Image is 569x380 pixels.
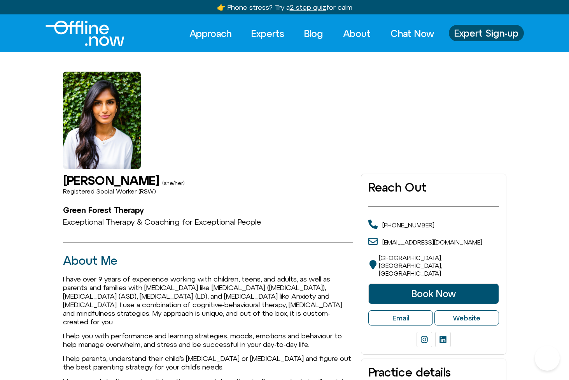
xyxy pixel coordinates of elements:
[244,25,291,42] a: Experts
[449,25,524,41] a: Expert Sign-up
[217,3,352,11] a: 👉 Phone stress? Try a2-step quizfor calm
[63,218,354,226] h3: Exceptional Therapy & Coaching for Exceptional People
[63,188,156,195] span: Registered Social Worker (RSW)
[46,21,124,46] img: offline.now
[368,310,433,326] a: Email
[162,180,184,186] span: (she/her)
[63,275,354,326] p: I have over 9 years of experience working with children, teens, and adults, as well as parents an...
[368,181,499,194] h2: Reach Out
[382,222,434,229] a: [PHONE_NUMBER]
[336,25,378,42] a: About
[290,3,326,11] u: 2-step quiz
[383,25,441,42] a: Chat Now
[63,206,354,215] h3: Green Forest Therapy
[63,254,354,267] h2: About Me
[182,25,441,42] nav: Menu
[368,283,499,304] a: Book Now
[368,366,499,379] h2: Practice details
[454,28,518,38] span: Expert Sign-up
[63,354,354,371] p: I help parents, understand their child’s [MEDICAL_DATA] or [MEDICAL_DATA] and figure out the best...
[382,239,482,246] a: [EMAIL_ADDRESS][DOMAIN_NAME]
[379,254,442,277] span: [GEOGRAPHIC_DATA], [GEOGRAPHIC_DATA], [GEOGRAPHIC_DATA]
[434,310,499,326] a: Website
[392,314,409,322] span: Email
[182,25,238,42] a: Approach
[535,346,560,371] iframe: Botpress
[453,314,480,322] span: Website
[63,174,159,187] h1: [PERSON_NAME]
[46,21,111,46] div: Logo
[411,289,456,299] span: Book Now
[63,332,354,349] p: I help you with performance and learning strategies, moods, emotions and behaviour to help manage...
[297,25,330,42] a: Blog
